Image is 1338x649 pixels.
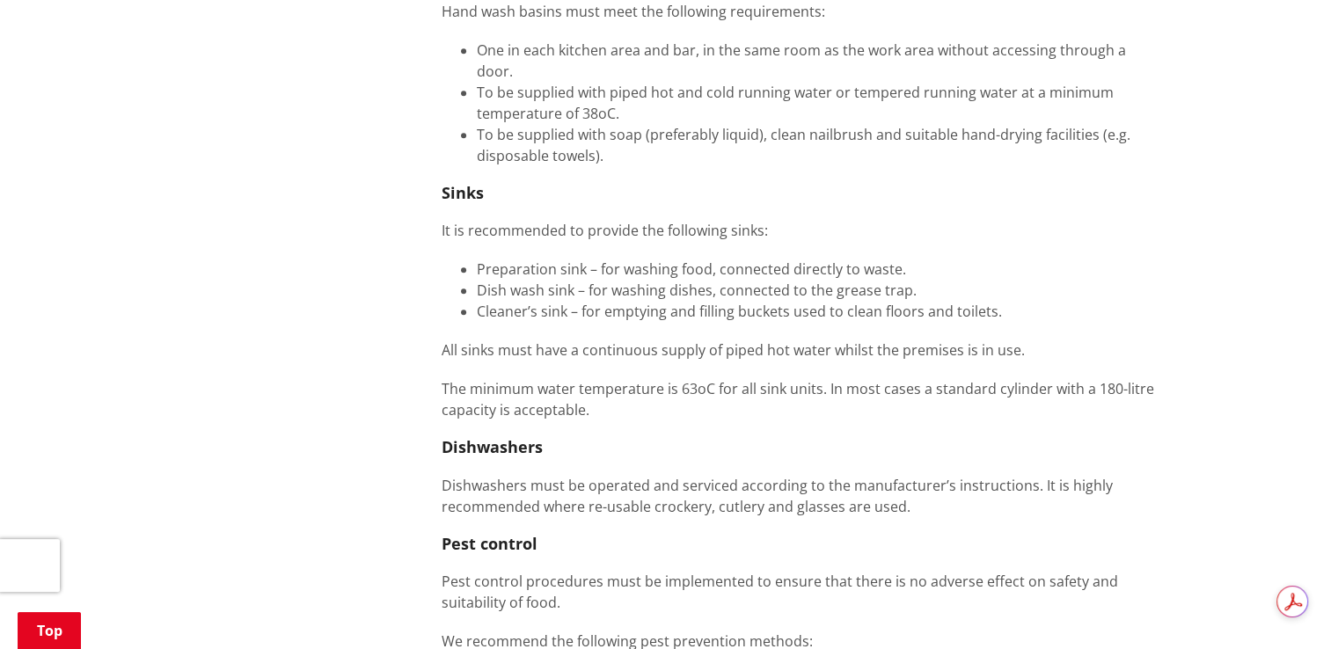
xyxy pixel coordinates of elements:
[442,475,1156,517] p: Dishwashers must be operated and serviced according to the manufacturer’s instructions. It is hig...
[442,220,1156,241] p: It is recommended to provide the following sinks:
[1257,575,1320,638] iframe: Messenger Launcher
[477,301,1156,322] li: Cleaner’s sink – for emptying and filling buckets used to clean floors and toilets.
[442,533,537,554] strong: Pest control
[477,40,1156,82] li: One in each kitchen area and bar, in the same room as the work area without accessing through a d...
[442,571,1156,613] p: Pest control procedures must be implemented to ensure that there is no adverse effect on safety a...
[477,82,1156,124] li: To be supplied with piped hot and cold running water or tempered running water at a minimum tempe...
[18,612,81,649] a: Top
[442,182,484,203] strong: Sinks
[477,124,1156,166] li: To be supplied with soap (preferably liquid), clean nailbrush and suitable hand-drying facilities...
[442,378,1156,420] p: The minimum water temperature is 63oC for all sink units. In most cases a standard cylinder with ...
[442,436,543,457] strong: Dishwashers
[477,280,1156,301] li: Dish wash sink – for washing dishes, connected to the grease trap.
[442,1,1156,22] p: Hand wash basins must meet the following requirements:
[442,339,1156,361] p: All sinks must have a continuous supply of piped hot water whilst the premises is in use.
[477,259,1156,280] li: Preparation sink – for washing food, connected directly to waste.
